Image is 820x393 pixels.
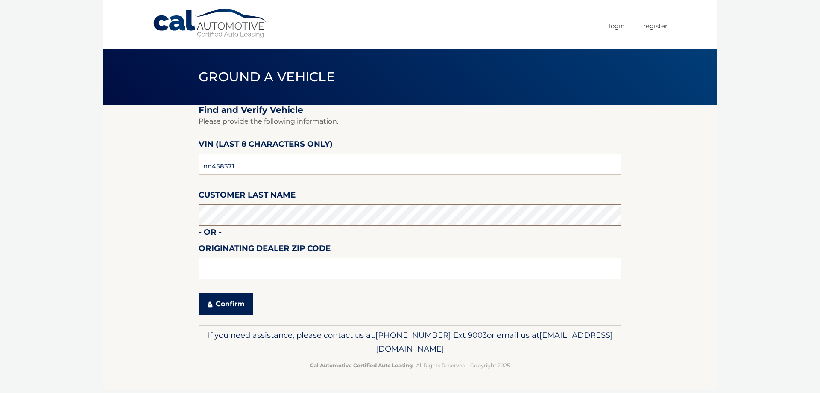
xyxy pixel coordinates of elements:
a: Login [609,19,625,33]
label: VIN (last 8 characters only) [199,138,333,154]
label: Originating Dealer Zip Code [199,242,331,258]
label: Customer Last Name [199,189,296,204]
button: Confirm [199,293,253,315]
h2: Find and Verify Vehicle [199,105,621,115]
a: Register [643,19,668,33]
p: - All Rights Reserved - Copyright 2025 [204,361,616,370]
label: - or - [199,226,222,242]
a: Cal Automotive [152,9,268,39]
span: Ground a Vehicle [199,69,335,85]
p: If you need assistance, please contact us at: or email us at [204,328,616,356]
span: [PHONE_NUMBER] Ext 9003 [375,330,487,340]
strong: Cal Automotive Certified Auto Leasing [310,362,413,369]
p: Please provide the following information. [199,115,621,127]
